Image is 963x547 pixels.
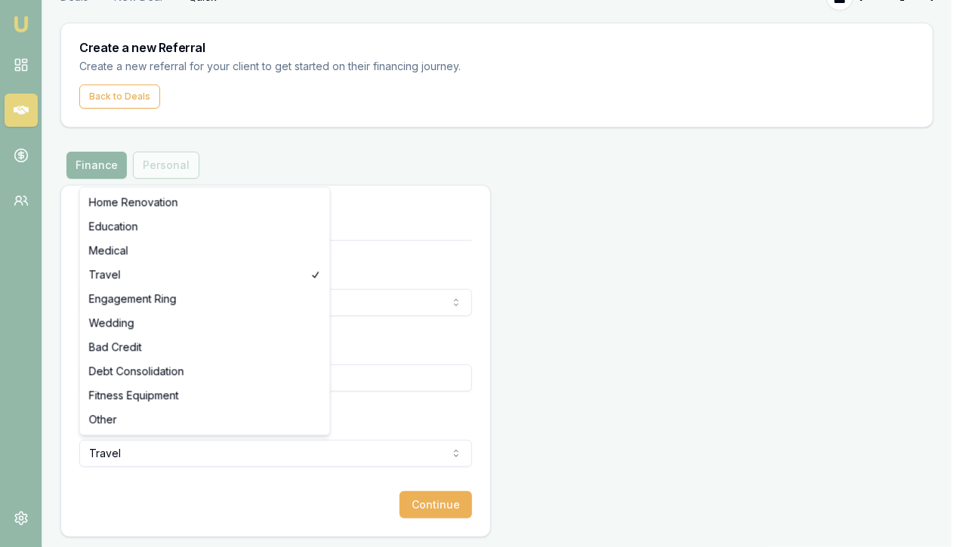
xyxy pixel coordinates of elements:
span: Home Renovation [89,195,178,210]
span: Engagement Ring [89,291,177,306]
span: Education [89,219,138,234]
span: Fitness Equipment [89,388,179,403]
span: Wedding [89,315,134,330]
span: Bad Credit [89,340,142,355]
span: Medical [89,243,128,258]
span: Other [89,412,117,427]
span: Debt Consolidation [89,364,184,379]
span: Travel [89,267,121,282]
